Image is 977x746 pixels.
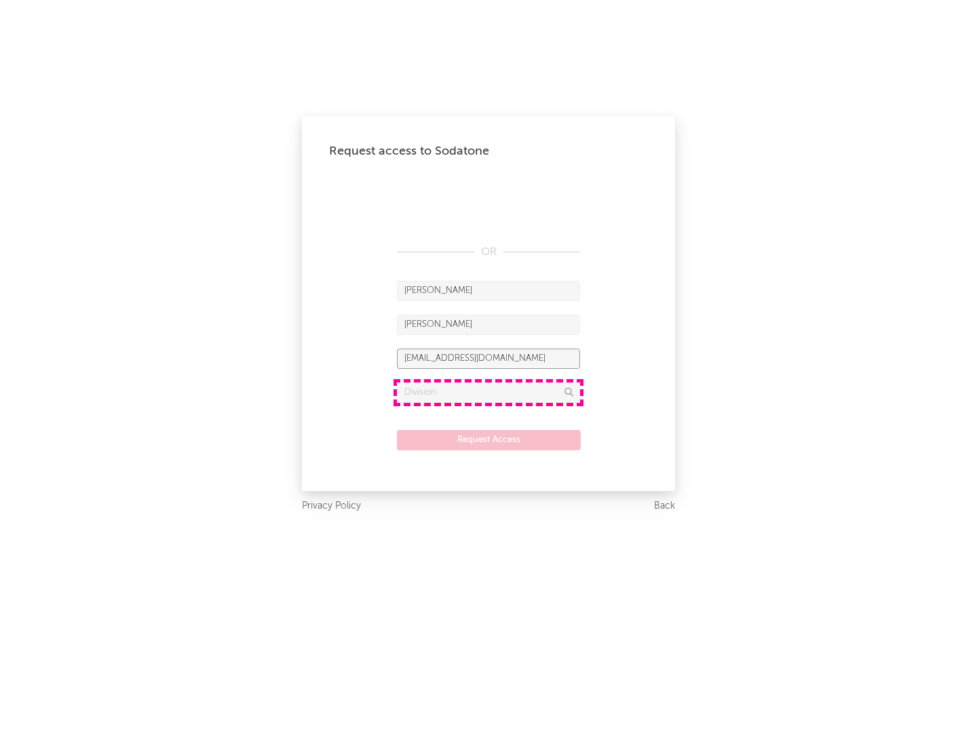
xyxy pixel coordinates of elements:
[397,281,580,301] input: First Name
[397,430,581,450] button: Request Access
[397,382,580,403] input: Division
[654,498,675,515] a: Back
[329,143,648,159] div: Request access to Sodatone
[397,349,580,369] input: Email
[397,244,580,260] div: OR
[302,498,361,515] a: Privacy Policy
[397,315,580,335] input: Last Name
